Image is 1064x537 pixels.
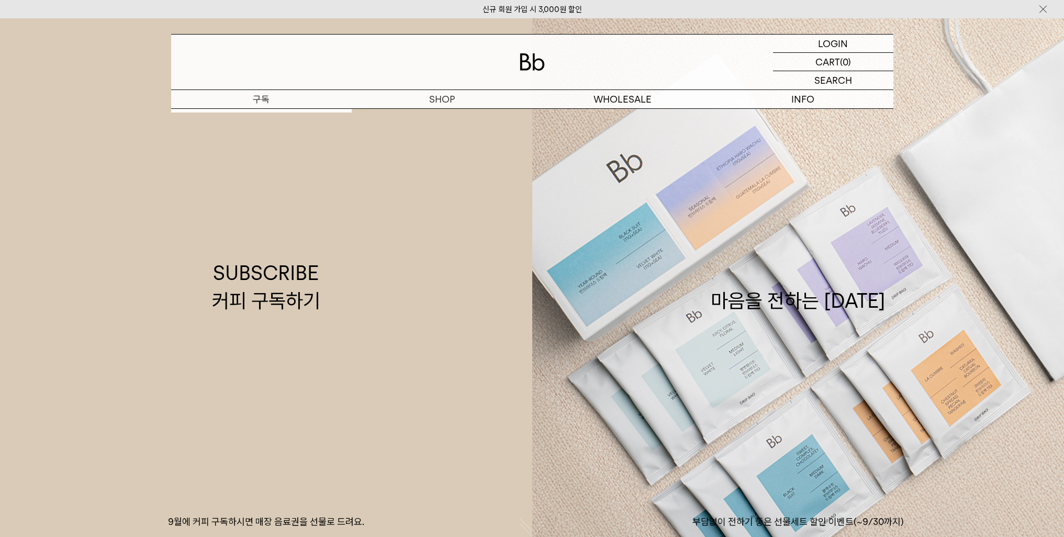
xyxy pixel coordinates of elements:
[814,71,852,89] p: SEARCH
[352,90,532,108] a: SHOP
[818,35,848,52] p: LOGIN
[212,259,320,315] div: SUBSCRIBE 커피 구독하기
[713,90,893,108] p: INFO
[773,53,893,71] a: CART (0)
[711,259,886,315] div: 마음을 전하는 [DATE]
[773,35,893,53] a: LOGIN
[171,90,352,108] a: 구독
[483,5,582,14] a: 신규 회원 가입 시 3,000원 할인
[815,53,840,71] p: CART
[171,109,352,127] a: 커피 구독하기
[840,53,851,71] p: (0)
[520,53,545,71] img: 로고
[532,90,713,108] p: WHOLESALE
